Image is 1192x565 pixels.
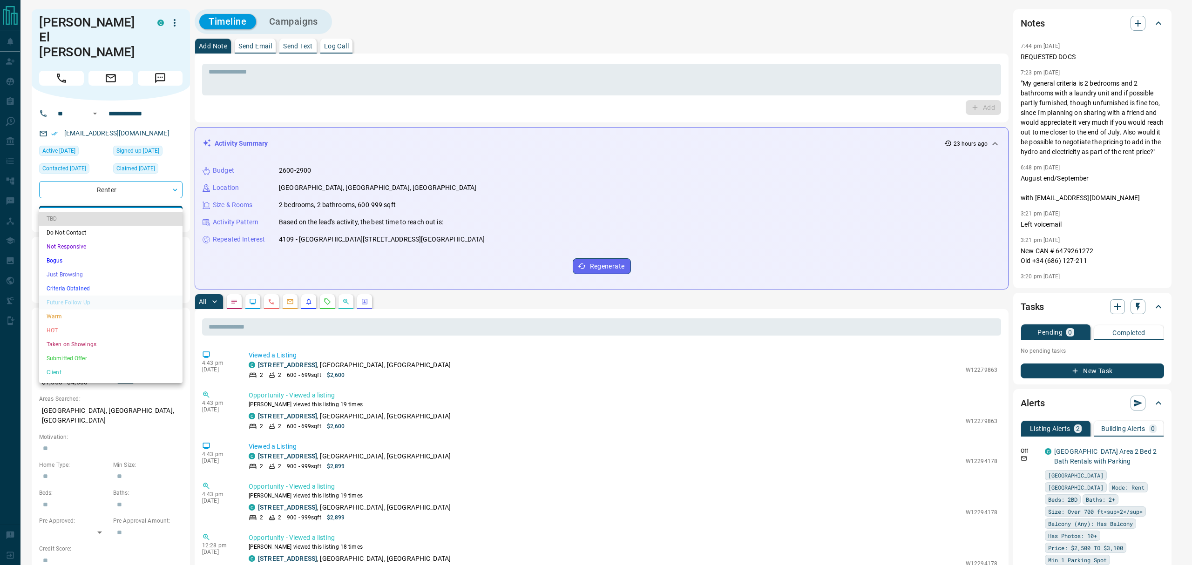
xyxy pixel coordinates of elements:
[39,240,183,254] li: Not Responsive
[39,282,183,296] li: Criteria Obtained
[39,365,183,379] li: Client
[39,323,183,337] li: HOT
[39,337,183,351] li: Taken on Showings
[39,268,183,282] li: Just Browsing
[39,254,183,268] li: Bogus
[39,212,183,226] li: TBD
[39,226,183,240] li: Do Not Contact
[39,309,183,323] li: Warm
[39,351,183,365] li: Submitted Offer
